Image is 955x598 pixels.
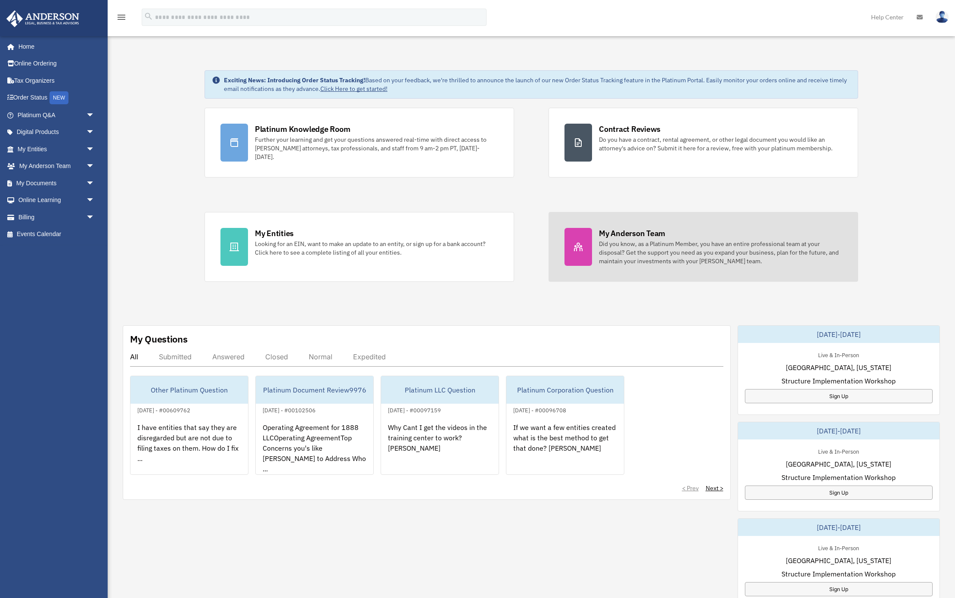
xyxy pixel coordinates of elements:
[6,124,108,141] a: Digital Productsarrow_drop_down
[255,124,350,134] div: Platinum Knowledge Room
[255,376,374,475] a: Platinum Document Review9976[DATE] - #00102506Operating Agreement for 1888 LLCOperating Agreement...
[86,174,103,192] span: arrow_drop_down
[706,484,723,492] a: Next >
[86,158,103,175] span: arrow_drop_down
[6,38,103,55] a: Home
[738,422,940,439] div: [DATE]-[DATE]
[745,389,933,403] a: Sign Up
[255,135,498,161] div: Further your learning and get your questions answered real-time with direct access to [PERSON_NAM...
[599,240,842,265] div: Did you know, as a Platinum Member, you have an entire professional team at your disposal? Get th...
[6,209,108,226] a: Billingarrow_drop_down
[86,140,103,158] span: arrow_drop_down
[256,405,322,414] div: [DATE] - #00102506
[205,108,514,178] a: Platinum Knowledge Room Further your learning and get your questions answered real-time with dire...
[6,226,108,243] a: Events Calendar
[6,174,108,192] a: My Documentsarrow_drop_down
[4,10,82,27] img: Anderson Advisors Platinum Portal
[205,212,514,282] a: My Entities Looking for an EIN, want to make an update to an entity, or sign up for a bank accoun...
[811,350,866,359] div: Live & In-Person
[116,12,127,22] i: menu
[781,376,896,386] span: Structure Implementation Workshop
[506,415,624,483] div: If we want a few entities created what is the best method to get that done? [PERSON_NAME]
[130,376,248,404] div: Other Platinum Question
[353,352,386,361] div: Expedited
[6,140,108,158] a: My Entitiesarrow_drop_down
[6,55,108,72] a: Online Ordering
[255,228,294,239] div: My Entities
[130,333,188,346] div: My Questions
[86,124,103,141] span: arrow_drop_down
[6,158,108,175] a: My Anderson Teamarrow_drop_down
[86,209,103,226] span: arrow_drop_down
[6,192,108,209] a: Online Learningarrow_drop_down
[130,405,197,414] div: [DATE] - #00609762
[381,376,499,475] a: Platinum LLC Question[DATE] - #00097159Why Cant I get the videos in the training center to work? ...
[786,362,891,373] span: [GEOGRAPHIC_DATA], [US_STATE]
[781,569,896,579] span: Structure Implementation Workshop
[6,106,108,124] a: Platinum Q&Aarrow_drop_down
[786,459,891,469] span: [GEOGRAPHIC_DATA], [US_STATE]
[781,472,896,483] span: Structure Implementation Workshop
[381,415,499,483] div: Why Cant I get the videos in the training center to work? [PERSON_NAME]
[381,405,448,414] div: [DATE] - #00097159
[6,89,108,107] a: Order StatusNEW
[130,352,138,361] div: All
[738,326,940,343] div: [DATE]-[DATE]
[86,192,103,209] span: arrow_drop_down
[506,376,624,475] a: Platinum Corporation Question[DATE] - #00096708If we want a few entities created what is the best...
[745,582,933,596] a: Sign Up
[549,212,858,282] a: My Anderson Team Did you know, as a Platinum Member, you have an entire professional team at your...
[599,135,842,153] div: Do you have a contract, rental agreement, or other legal document you would like an attorney's ad...
[599,228,665,239] div: My Anderson Team
[224,76,365,84] strong: Exciting News: Introducing Order Status Tracking!
[936,11,949,23] img: User Pic
[256,415,373,483] div: Operating Agreement for 1888 LLCOperating AgreementTop Concerns you's like [PERSON_NAME] to Addre...
[506,376,624,404] div: Platinum Corporation Question
[86,106,103,124] span: arrow_drop_down
[309,352,332,361] div: Normal
[255,240,498,257] div: Looking for an EIN, want to make an update to an entity, or sign up for a bank account? Click her...
[265,352,288,361] div: Closed
[599,124,660,134] div: Contract Reviews
[549,108,858,178] a: Contract Reviews Do you have a contract, rental agreement, or other legal document you would like...
[159,352,192,361] div: Submitted
[506,405,573,414] div: [DATE] - #00096708
[144,12,153,21] i: search
[224,76,851,93] div: Based on your feedback, we're thrilled to announce the launch of our new Order Status Tracking fe...
[811,446,866,455] div: Live & In-Person
[130,376,248,475] a: Other Platinum Question[DATE] - #00609762I have entities that say they are disregarded but are no...
[381,376,499,404] div: Platinum LLC Question
[6,72,108,89] a: Tax Organizers
[212,352,245,361] div: Answered
[116,15,127,22] a: menu
[256,376,373,404] div: Platinum Document Review9976
[320,85,388,93] a: Click Here to get started!
[811,543,866,552] div: Live & In-Person
[745,486,933,500] a: Sign Up
[130,415,248,483] div: I have entities that say they are disregarded but are not due to filing taxes on them. How do I f...
[50,91,68,104] div: NEW
[786,555,891,566] span: [GEOGRAPHIC_DATA], [US_STATE]
[738,519,940,536] div: [DATE]-[DATE]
